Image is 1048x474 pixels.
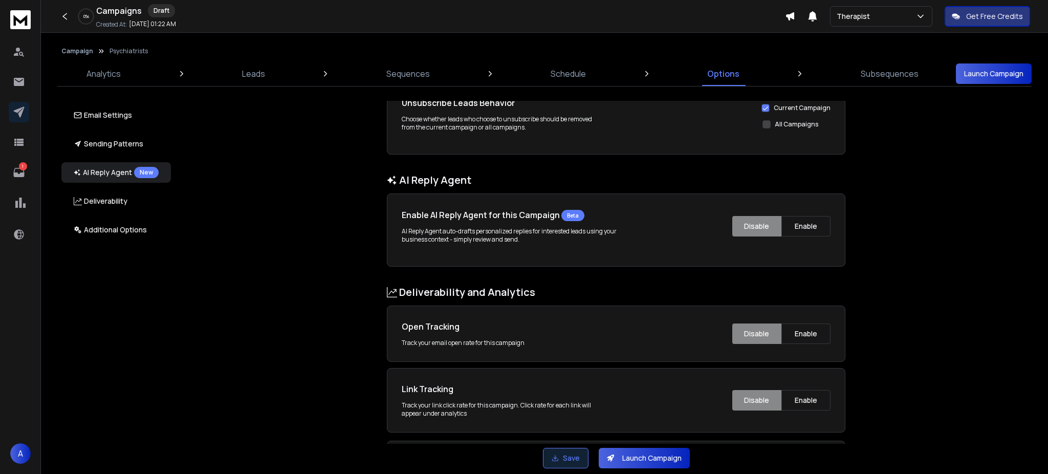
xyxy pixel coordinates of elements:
p: Schedule [551,68,586,80]
p: 1 [19,162,27,170]
a: Sequences [380,61,436,86]
p: 0 % [83,13,89,19]
a: 1 [9,162,29,183]
p: Therapist [837,11,874,21]
p: Subsequences [861,68,919,80]
a: Leads [236,61,271,86]
h1: Unsubscribe Leads Behavior [402,97,606,109]
img: logo [10,10,31,29]
a: Options [701,61,746,86]
a: Analytics [80,61,127,86]
a: Schedule [544,61,592,86]
p: Created At: [96,20,127,29]
button: A [10,443,31,464]
button: Email Settings [61,105,171,125]
p: Analytics [86,68,121,80]
p: Leads [242,68,265,80]
button: Launch Campaign [956,63,1032,84]
button: Get Free Credits [945,6,1030,27]
h1: Campaigns [96,5,142,17]
p: [DATE] 01:22 AM [129,20,176,28]
p: Options [707,68,739,80]
label: Current Campaign [774,104,831,112]
p: Psychiatrists [110,47,148,55]
div: Draft [148,4,175,17]
p: Sequences [386,68,430,80]
p: Email Settings [74,110,132,120]
button: Campaign [61,47,93,55]
p: Get Free Credits [966,11,1023,21]
a: Subsequences [855,61,925,86]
